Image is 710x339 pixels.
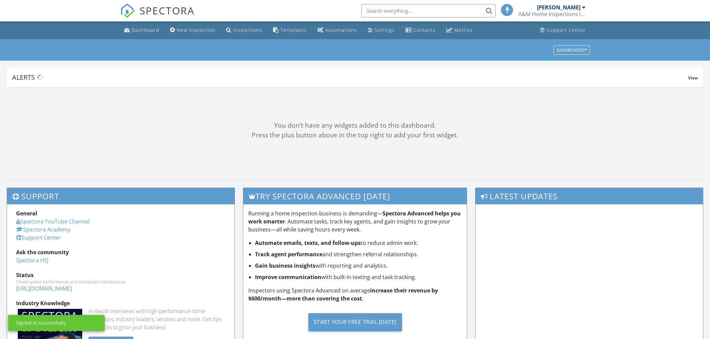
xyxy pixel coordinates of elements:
[270,24,309,37] a: Templates
[444,24,475,37] a: Metrics
[7,121,703,130] div: You don't have any widgets added to this dashboard.
[281,27,307,33] div: Templates
[688,75,698,81] span: View
[248,210,461,225] strong: Spectora Advanced helps you work smarter
[454,27,473,33] div: Metrics
[255,262,315,269] strong: Gain business insights
[547,27,586,33] div: Support Center
[315,24,360,37] a: Automations (Basic)
[255,273,462,281] li: with built-in texting and task tracking.
[248,308,462,336] a: Start Your Free Trial [DATE]
[255,273,321,281] strong: Improve communication
[557,48,587,52] div: Dashboards
[16,248,225,256] div: Ask the community
[16,279,225,284] div: Check system performance and scheduled maintenance.
[16,285,72,292] a: [URL][DOMAIN_NAME]
[248,286,462,302] p: Inspectors using Spectora Advanced on average .
[132,27,159,33] div: Dashboard
[255,262,462,270] li: with reporting and analytics.
[248,287,438,302] strong: increase their revenue by $600/month—more than covering the cost
[233,27,262,33] div: Inspections
[248,209,462,233] p: Running a home inspection business is demanding— . Automate tasks, track key agents, and gain ins...
[120,9,195,23] a: SPECTORA
[365,24,397,37] a: Settings
[537,4,580,11] div: [PERSON_NAME]
[167,24,218,37] a: New Inspection
[177,27,215,33] div: New Inspection
[16,271,225,279] div: Status
[325,27,357,33] div: Automations
[89,307,225,331] div: In-depth interviews with high-performance home inspectors, industry leaders, vendors and more. Ge...
[518,11,586,17] div: A&M Home Inspections Inc
[16,218,90,225] a: Spectora YouTube Channel
[16,320,67,326] div: Signed in successfully.
[537,24,589,37] a: Support Center
[16,299,225,307] div: Industry Knowledge
[475,188,703,204] h3: Latest Updates
[413,27,436,33] div: Contacts
[120,3,135,18] img: The Best Home Inspection Software - Spectora
[374,27,395,33] div: Settings
[255,239,462,247] li: to reduce admin work.
[554,45,590,55] button: Dashboards
[243,188,467,204] h3: Try spectora advanced [DATE]
[223,24,265,37] a: Inspections
[403,24,438,37] a: Contacts
[16,257,48,264] a: Spectora HQ
[7,188,235,204] h3: Support
[255,239,361,247] strong: Automate emails, texts, and follow-ups
[121,24,162,37] a: Dashboard
[140,3,195,17] span: SPECTORA
[7,130,703,140] div: Press the plus button above in the top right to add your first widget.
[12,73,688,82] div: Alerts
[16,210,37,217] strong: General
[16,226,70,233] a: Spectora Academy
[361,4,496,17] input: Search everything...
[16,234,61,241] a: Support Center
[255,250,462,258] li: and strengthen referral relationships.
[255,251,322,258] strong: Track agent performance
[308,313,402,331] div: Start Your Free Trial [DATE]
